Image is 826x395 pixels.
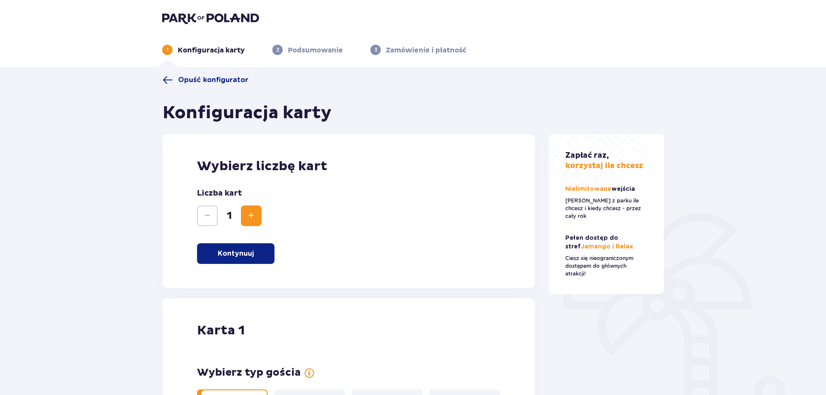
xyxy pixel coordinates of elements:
p: Podsumowanie [288,46,343,55]
div: 1Konfiguracja karty [162,45,245,55]
p: Ciesz się nieograniczonym dostępem do głównych atrakcji! [565,254,648,278]
span: Pełen dostęp do stref [565,235,618,250]
div: 3Zamówienie i płatność [370,45,466,55]
button: Zwiększ [241,205,262,226]
p: Jamango i Relax [565,234,648,251]
p: 1 [166,46,169,54]
button: Kontynuuj [197,243,274,264]
p: korzystaj ile chcesz [565,150,643,171]
span: Zapłać raz, [565,150,609,160]
p: Nielimitowane [565,185,637,193]
p: [PERSON_NAME] z parku ile chcesz i kiedy chcesz - przez cały rok [565,197,648,220]
p: Zamówienie i płatność [386,46,466,55]
span: Opuść konfigurator [178,75,248,85]
h1: Konfiguracja karty [163,102,332,124]
p: Wybierz liczbę kart [197,158,500,175]
div: 2Podsumowanie [272,45,343,55]
p: Kontynuuj [218,249,254,258]
p: Wybierz typ gościa [197,366,301,379]
img: Park of Poland logo [162,12,259,24]
p: Konfiguracja karty [178,46,245,55]
p: 3 [374,46,377,54]
button: Zmniejsz [197,205,218,226]
span: 1 [219,209,239,222]
span: wejścia [611,186,635,192]
p: 2 [276,46,279,54]
p: Karta 1 [197,322,245,339]
p: Liczba kart [197,188,242,199]
a: Opuść konfigurator [163,75,248,85]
